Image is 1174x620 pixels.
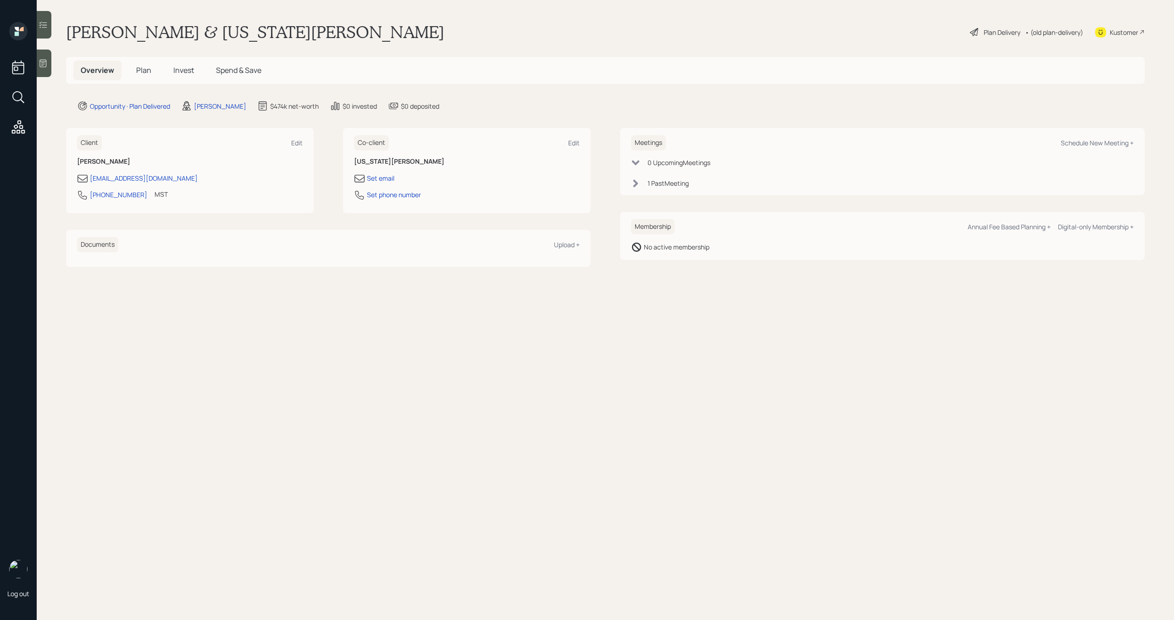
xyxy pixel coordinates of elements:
div: 1 Past Meeting [648,178,689,188]
span: Spend & Save [216,65,261,75]
div: 0 Upcoming Meeting s [648,158,710,167]
div: Plan Delivery [984,28,1020,37]
div: [PERSON_NAME] [194,101,246,111]
h6: [PERSON_NAME] [77,158,303,166]
h6: Documents [77,237,118,252]
div: Set phone number [367,190,421,199]
div: $0 invested [343,101,377,111]
div: Opportunity · Plan Delivered [90,101,170,111]
div: No active membership [644,242,709,252]
span: Plan [136,65,151,75]
h1: [PERSON_NAME] & [US_STATE][PERSON_NAME] [66,22,444,42]
div: Upload + [554,240,580,249]
h6: Client [77,135,102,150]
div: [EMAIL_ADDRESS][DOMAIN_NAME] [90,173,198,183]
div: • (old plan-delivery) [1025,28,1083,37]
img: michael-russo-headshot.png [9,560,28,578]
div: Schedule New Meeting + [1061,138,1134,147]
div: Set email [367,173,394,183]
span: Invest [173,65,194,75]
div: $0 deposited [401,101,439,111]
div: MST [155,189,168,199]
div: Edit [568,138,580,147]
div: Edit [291,138,303,147]
span: Overview [81,65,114,75]
div: [PHONE_NUMBER] [90,190,147,199]
div: Kustomer [1110,28,1138,37]
h6: [US_STATE][PERSON_NAME] [354,158,580,166]
div: Log out [7,589,29,598]
h6: Membership [631,219,675,234]
h6: Meetings [631,135,666,150]
div: Digital-only Membership + [1058,222,1134,231]
div: Annual Fee Based Planning + [968,222,1051,231]
h6: Co-client [354,135,389,150]
div: $474k net-worth [270,101,319,111]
